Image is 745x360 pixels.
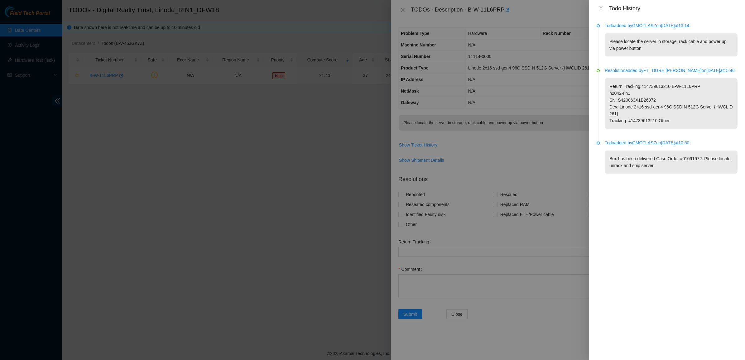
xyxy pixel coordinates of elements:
[598,6,603,11] span: close
[597,6,605,12] button: Close
[605,22,738,29] p: Todo added by GMOTLASZ on [DATE] at 13:14
[609,5,738,12] div: Todo History
[605,67,738,74] p: Resolution added by FT_TIGRE [PERSON_NAME] on [DATE] at 15:46
[605,139,738,146] p: Todo added by GMOTLASZ on [DATE] at 10:50
[605,151,738,174] p: Box has been delivered Case Order #01091972. Please locate, unrack and ship server.
[605,33,738,56] p: Please locate the server in storage, rack cable and power up via power button
[605,78,738,129] p: Return Tracking:414739613210 B-W-11L6PRP h2042-rin1 SN: S420063X1B26072 Dev: Linode 2×16 ssd-gen4...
